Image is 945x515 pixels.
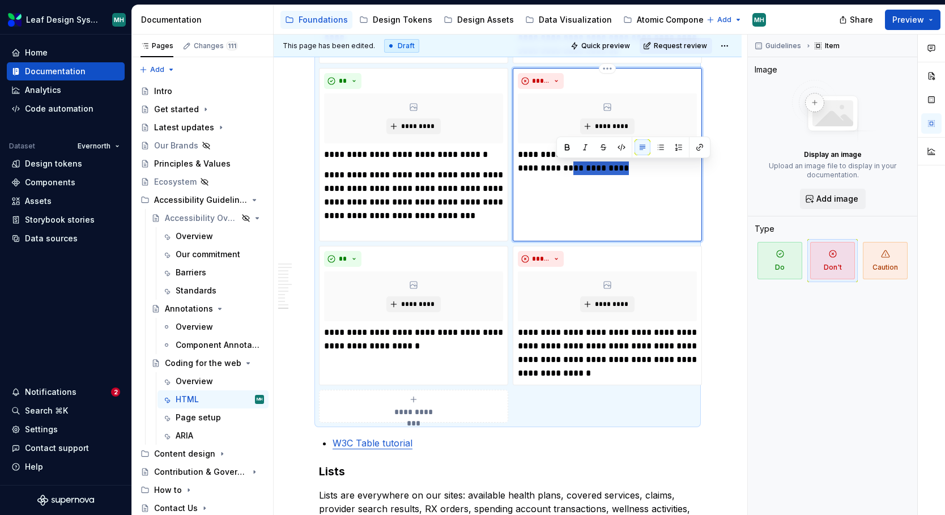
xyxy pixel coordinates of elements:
span: Preview [892,14,924,25]
div: Assets [25,195,52,207]
div: ARIA [176,430,193,441]
button: Add image [800,189,866,209]
a: Design Tokens [355,11,437,29]
span: Caution [863,242,908,279]
div: Coding for the web [165,357,241,369]
svg: Supernova Logo [37,495,94,506]
a: Data sources [7,229,125,248]
span: 111 [226,41,238,50]
div: Code automation [25,103,93,114]
div: Get started [154,104,199,115]
div: Design tokens [25,158,82,169]
a: Storybook stories [7,211,125,229]
div: Principles & Values [154,158,231,169]
a: Home [7,44,125,62]
div: Component Annotations [176,339,262,351]
div: Components [25,177,75,188]
a: Get started [136,100,269,118]
a: HTMLMH [157,390,269,408]
a: W3C Table tutorial [333,437,412,449]
div: Our commitment [176,249,240,260]
div: Accessibility Overview [165,212,238,224]
div: Page tree [280,8,701,31]
a: ARIA [157,427,269,445]
a: Code automation [7,100,125,118]
div: Atomic Components [637,14,716,25]
div: Ecosystem [154,176,197,188]
div: Overview [176,321,213,333]
div: MH [754,15,764,24]
div: Foundations [299,14,348,25]
a: Settings [7,420,125,439]
div: Help [25,461,43,473]
div: Accessibility Guidelines [136,191,269,209]
button: Notifications2 [7,383,125,401]
a: Atomic Components [619,11,721,29]
span: Guidelines [765,41,801,50]
a: Standards [157,282,269,300]
div: Data sources [25,233,78,244]
div: Leaf Design System [26,14,99,25]
a: Assets [7,192,125,210]
a: Overview [157,227,269,245]
span: Share [850,14,873,25]
a: Documentation [7,62,125,80]
button: Request review [640,38,712,54]
button: Leaf Design SystemMH [2,7,129,32]
div: Content design [136,445,269,463]
span: 2 [111,388,120,397]
span: Don't [810,242,855,279]
div: Content design [154,448,215,459]
div: Overview [176,376,213,387]
div: MH [114,15,124,24]
button: Quick preview [567,38,635,54]
span: Add image [816,193,858,205]
a: Overview [157,372,269,390]
div: Type [755,223,774,235]
a: Barriers [157,263,269,282]
a: Design Assets [439,11,518,29]
a: Coding for the web [147,354,269,372]
div: Analytics [25,84,61,96]
div: Accessibility Guidelines [154,194,248,206]
div: Page setup [176,412,221,423]
div: Settings [25,424,58,435]
button: Caution [860,239,910,282]
p: Upload an image file to display in your documentation. [755,161,910,180]
button: Evernorth [73,138,125,154]
div: Image [755,64,777,75]
div: Home [25,47,48,58]
span: Quick preview [581,41,630,50]
p: Display an image [804,150,862,159]
div: Contribution & Governance [154,466,248,478]
a: Foundations [280,11,352,29]
div: Contact Us [154,503,198,514]
a: Design tokens [7,155,125,173]
span: Evernorth [78,142,110,151]
a: Component Annotations [157,336,269,354]
span: Add [717,15,731,24]
div: Overview [176,231,213,242]
div: Contact support [25,442,89,454]
div: Dataset [9,142,35,151]
div: Latest updates [154,122,214,133]
div: How to [136,481,269,499]
a: Latest updates [136,118,269,137]
a: Components [7,173,125,191]
div: How to [154,484,182,496]
a: Overview [157,318,269,336]
span: Request review [654,41,707,50]
div: Documentation [141,14,269,25]
div: Annotations [165,303,213,314]
div: MH [257,394,262,405]
button: Don't [807,239,858,282]
div: Intro [154,86,172,97]
div: Search ⌘K [25,405,68,416]
button: Add [703,12,746,28]
button: Help [7,458,125,476]
a: Contribution & Governance [136,463,269,481]
button: Guidelines [751,38,806,54]
div: Documentation [25,66,86,77]
a: Our commitment [157,245,269,263]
